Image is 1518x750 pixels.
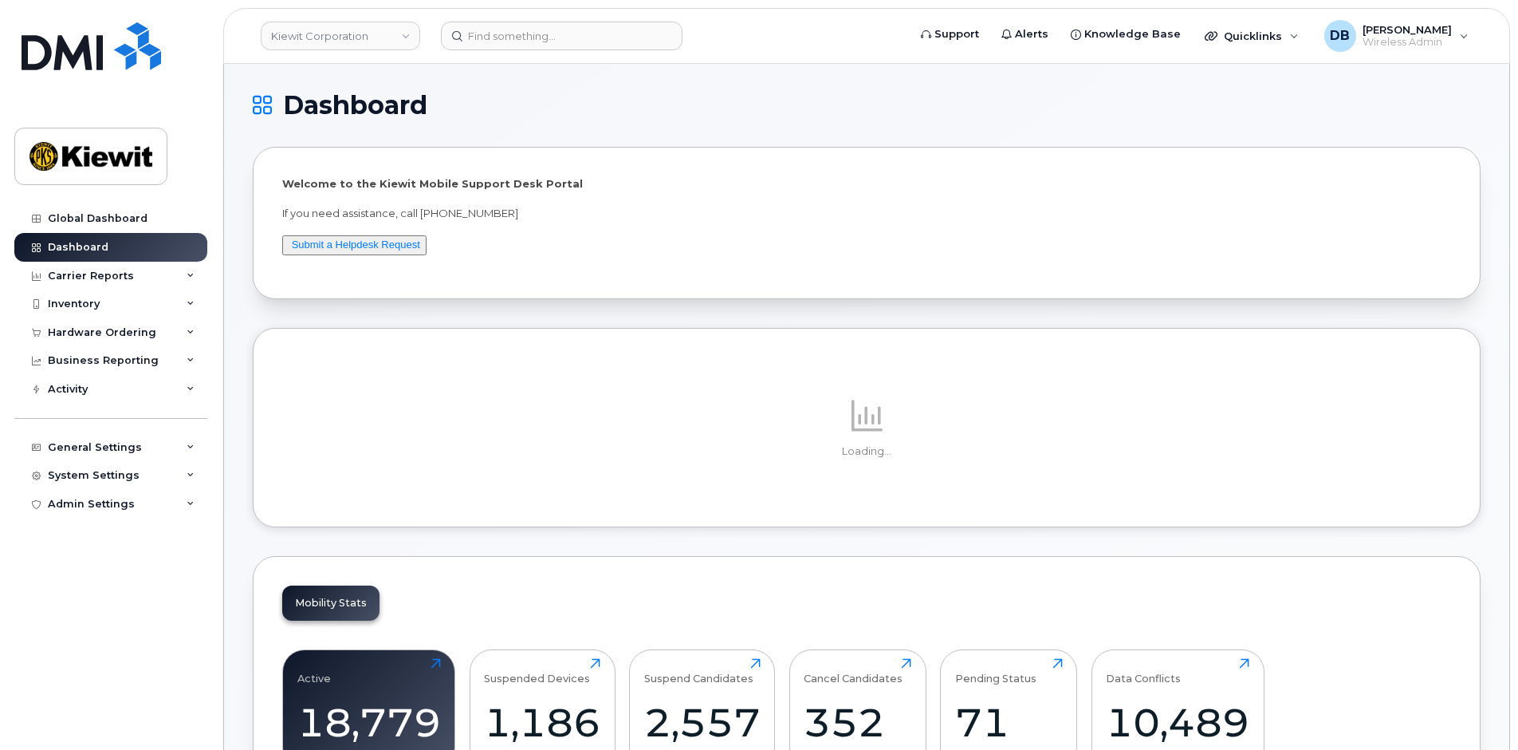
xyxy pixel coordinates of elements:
div: Pending Status [955,658,1036,685]
div: 10,489 [1106,699,1249,746]
div: 1,186 [484,699,600,746]
div: 18,779 [297,699,441,746]
div: 352 [804,699,911,746]
div: Suspended Devices [484,658,590,685]
p: Loading... [282,444,1451,459]
div: Data Conflicts [1106,658,1181,685]
iframe: Messenger Launcher [1449,681,1506,738]
p: If you need assistance, call [PHONE_NUMBER] [282,206,1451,221]
p: Welcome to the Kiewit Mobile Support Desk Portal [282,176,1451,191]
div: Active [297,658,331,685]
button: Submit a Helpdesk Request [282,235,427,255]
div: Suspend Candidates [644,658,753,685]
a: Submit a Helpdesk Request [292,239,420,251]
div: Cancel Candidates [804,658,903,685]
span: Dashboard [283,93,427,117]
div: 71 [955,699,1063,746]
div: 2,557 [644,699,761,746]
